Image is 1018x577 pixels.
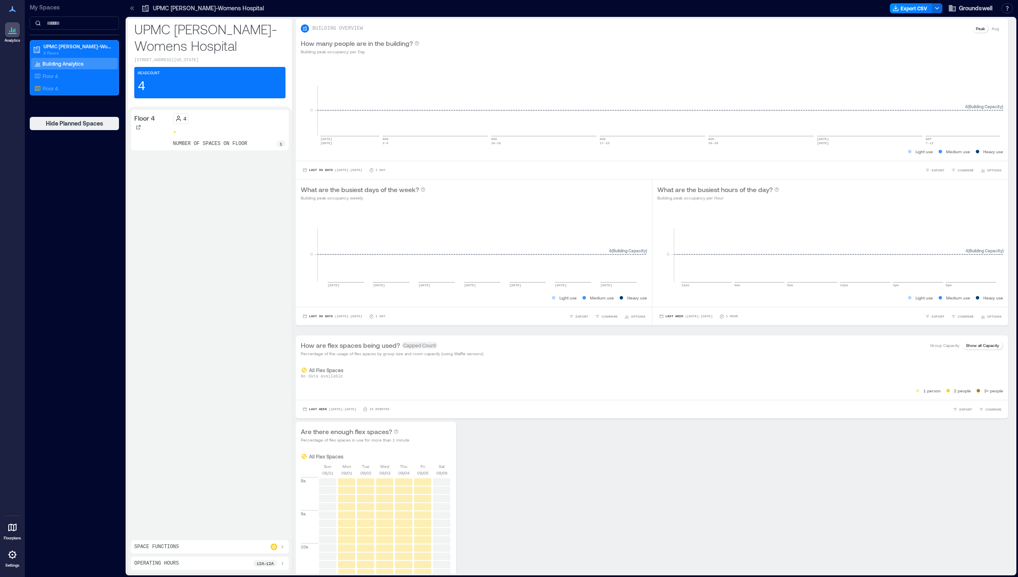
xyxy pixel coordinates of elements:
p: 08/31 [322,470,333,476]
text: 17-23 [600,141,610,145]
button: EXPORT [951,405,974,413]
p: 1 Hour [726,314,738,319]
text: [DATE] [419,283,431,287]
p: 1 Day [376,314,385,319]
p: What are the busiest days of the week? [301,185,419,195]
p: Floorplans [4,536,21,541]
text: [DATE] [373,283,385,287]
p: Floor 4. [43,85,59,92]
tspan: 0 [310,107,313,112]
p: No data available [301,373,1003,380]
p: Headcount [138,70,160,77]
p: What are the busiest hours of the day? [657,185,773,195]
p: 09/05 [417,470,428,476]
p: BUILDING OVERVIEW [312,25,363,32]
span: COMPARE [985,407,1001,412]
span: Groundswell [959,4,992,12]
tspan: 0 [666,252,669,256]
p: Percentage of flex spaces in use for more than 1 minute [301,437,409,443]
text: 8am [787,283,793,287]
text: 4pm [893,283,899,287]
text: [DATE] [817,137,829,141]
p: Heavy use [983,294,1003,301]
p: UPMC [PERSON_NAME]-Womens Hospital [43,43,113,50]
p: 09/02 [360,470,371,476]
p: 3+ people [984,387,1003,394]
text: AUG [708,137,714,141]
p: 1 [280,140,282,147]
text: [DATE] [321,137,333,141]
p: 4 [138,78,145,95]
p: 09/01 [341,470,352,476]
p: Mon [343,463,351,470]
p: 10a [301,544,308,550]
button: OPTIONS [979,166,1003,174]
text: 7-13 [925,141,933,145]
p: 8a [301,477,306,484]
p: Medium use [590,294,614,301]
p: 4 [183,115,186,122]
button: Last Week |[DATE]-[DATE] [657,312,714,321]
p: Sat [439,463,445,470]
p: Peak [976,25,985,32]
p: 09/06 [436,470,447,476]
p: Floor 4 [134,113,155,123]
p: Floor 4 [43,73,58,79]
text: [DATE] [555,283,567,287]
p: Fri [421,463,425,470]
button: OPTIONS [623,312,647,321]
span: EXPORT [576,314,588,319]
p: [STREET_ADDRESS][US_STATE] [134,57,285,64]
span: COMPARE [602,314,618,319]
p: Analytics [5,38,20,43]
button: OPTIONS [979,312,1003,321]
text: AUG [600,137,606,141]
p: Building peak occupancy weekly [301,195,426,201]
span: COMPARE [958,168,974,173]
p: UPMC [PERSON_NAME]-Womens Hospital [153,4,264,12]
a: Settings [2,545,22,570]
span: OPTIONS [987,314,1001,319]
text: [DATE] [328,283,340,287]
button: Last 90 Days |[DATE]-[DATE] [301,166,364,174]
p: How many people are in the building? [301,38,413,48]
button: COMPARE [949,312,975,321]
tspan: 0 [310,252,313,256]
p: Heavy use [627,294,647,301]
button: EXPORT [923,166,946,174]
p: Are there enough flex spaces? [301,427,392,437]
span: Capped Count [402,342,438,349]
text: AUG [491,137,497,141]
text: 4am [734,283,740,287]
text: 12am [681,283,689,287]
span: COMPARE [958,314,974,319]
p: Group Capacity [930,342,959,349]
span: EXPORT [959,407,972,412]
p: Operating Hours [134,560,179,567]
p: Building Analytics [43,60,83,67]
p: 9a [301,511,306,517]
p: Medium use [946,294,970,301]
p: Wed [380,463,389,470]
text: [DATE] [600,283,612,287]
p: Heavy use [983,148,1003,155]
p: Settings [5,563,19,568]
p: 15 minutes [369,407,389,412]
p: 1 person [923,387,941,394]
button: COMPARE [593,312,619,321]
button: COMPARE [949,166,975,174]
text: [DATE] [464,283,476,287]
p: Light use [559,294,577,301]
button: Export CSV [890,3,932,13]
a: Analytics [2,20,23,45]
span: EXPORT [932,168,944,173]
a: Floorplans [1,518,24,543]
button: COMPARE [977,405,1003,413]
p: Building peak occupancy per Hour [657,195,779,201]
button: Groundswell [946,2,995,15]
p: All Flex Spaces [309,367,343,373]
span: OPTIONS [631,314,645,319]
p: 12a - 12a [257,560,274,567]
p: 09/03 [379,470,390,476]
p: Sun [324,463,331,470]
